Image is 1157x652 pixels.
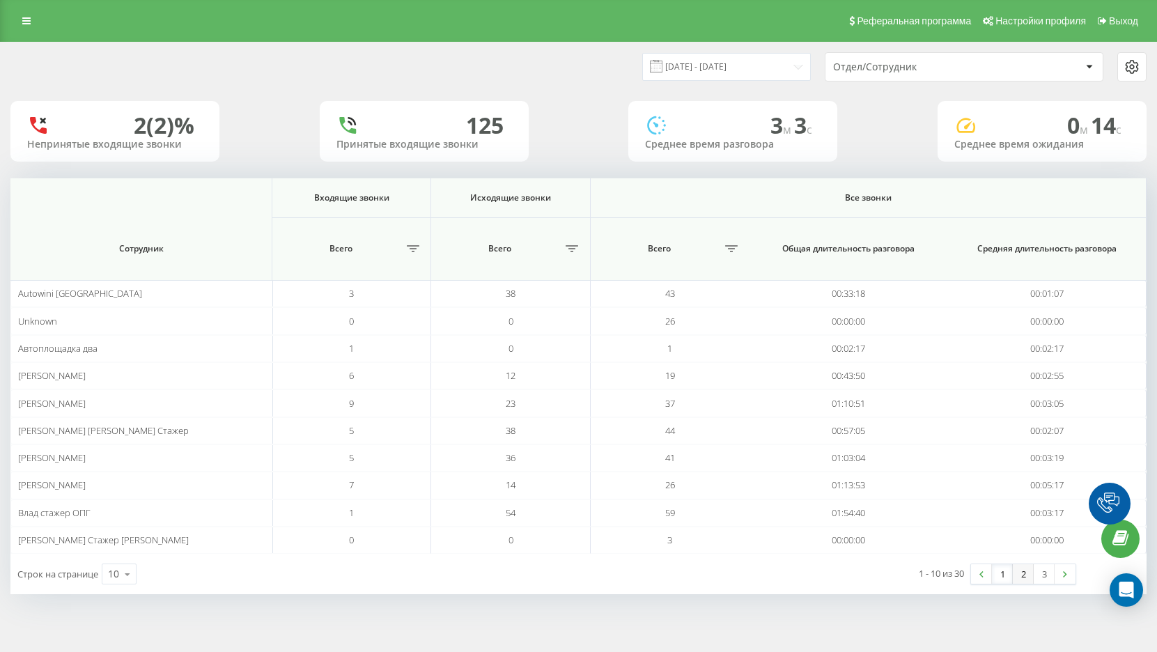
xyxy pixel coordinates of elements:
span: [PERSON_NAME] [18,451,86,464]
span: Строк на странице [17,568,98,580]
span: Autowini [GEOGRAPHIC_DATA] [18,287,142,300]
span: Unknown [18,315,57,327]
span: 0 [508,315,513,327]
span: Автоплощадка два [18,342,98,355]
span: 0 [508,534,513,546]
span: 3 [770,110,794,140]
td: 00:03:17 [948,499,1147,527]
span: Средняя длительность разговора [964,243,1130,254]
span: [PERSON_NAME] [PERSON_NAME] Стажер [18,424,189,437]
span: 59 [665,506,675,519]
span: 54 [506,506,515,519]
span: м [1080,122,1091,137]
span: [PERSON_NAME] [18,479,86,491]
span: 44 [665,424,675,437]
div: Среднее время разговора [645,139,821,150]
span: 0 [1067,110,1091,140]
td: 00:00:00 [750,307,948,334]
td: 00:00:00 [750,527,948,554]
span: Выход [1109,15,1138,26]
span: Реферальная программа [857,15,971,26]
div: 2 (2)% [134,112,194,139]
span: 38 [506,424,515,437]
td: 00:00:00 [948,307,1147,334]
span: 0 [508,342,513,355]
span: 7 [349,479,354,491]
td: 00:33:18 [750,280,948,307]
td: 01:54:40 [750,499,948,527]
span: 37 [665,397,675,410]
span: м [783,122,794,137]
span: c [807,122,812,137]
span: c [1116,122,1121,137]
div: Среднее время ожидания [954,139,1130,150]
div: 10 [108,567,119,581]
td: 00:03:05 [948,389,1147,417]
span: 43 [665,287,675,300]
td: 00:02:17 [750,335,948,362]
span: 14 [506,479,515,491]
span: 3 [349,287,354,300]
span: Всего [279,243,402,254]
span: 12 [506,369,515,382]
td: 00:02:17 [948,335,1147,362]
span: 3 [667,534,672,546]
span: Исходящие звонки [446,192,575,203]
td: 00:00:00 [948,527,1147,554]
td: 01:13:53 [750,472,948,499]
td: 00:05:17 [948,472,1147,499]
div: Непринятые входящие звонки [27,139,203,150]
span: 1 [349,506,354,519]
span: Настройки профиля [995,15,1086,26]
td: 00:02:55 [948,362,1147,389]
span: Все звонки [624,192,1112,203]
span: 9 [349,397,354,410]
span: Влад стажер ОПГ [18,506,91,519]
span: Всего [598,243,721,254]
span: Сотрудник [30,243,253,254]
span: Всего [438,243,561,254]
div: 1 - 10 из 30 [919,566,964,580]
td: 00:01:07 [948,280,1147,307]
a: 3 [1034,564,1055,584]
span: 38 [506,287,515,300]
td: 00:43:50 [750,362,948,389]
span: 23 [506,397,515,410]
div: Open Intercom Messenger [1110,573,1143,607]
span: 0 [349,534,354,546]
td: 01:03:04 [750,444,948,472]
span: 26 [665,315,675,327]
div: Отдел/Сотрудник [833,61,1000,73]
span: Входящие звонки [287,192,417,203]
span: 41 [665,451,675,464]
span: 5 [349,451,354,464]
td: 00:03:19 [948,444,1147,472]
span: 5 [349,424,354,437]
div: 125 [466,112,504,139]
span: [PERSON_NAME] [18,369,86,382]
span: 0 [349,315,354,327]
td: 01:10:51 [750,389,948,417]
span: 26 [665,479,675,491]
span: 19 [665,369,675,382]
td: 00:57:05 [750,417,948,444]
td: 00:02:07 [948,417,1147,444]
span: 36 [506,451,515,464]
a: 2 [1013,564,1034,584]
span: 6 [349,369,354,382]
span: [PERSON_NAME] [18,397,86,410]
span: [PERSON_NAME] Стажер [PERSON_NAME] [18,534,189,546]
span: Общая длительность разговора [766,243,932,254]
span: 1 [349,342,354,355]
span: 14 [1091,110,1121,140]
a: 1 [992,564,1013,584]
span: 3 [794,110,812,140]
span: 1 [667,342,672,355]
div: Принятые входящие звонки [336,139,512,150]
